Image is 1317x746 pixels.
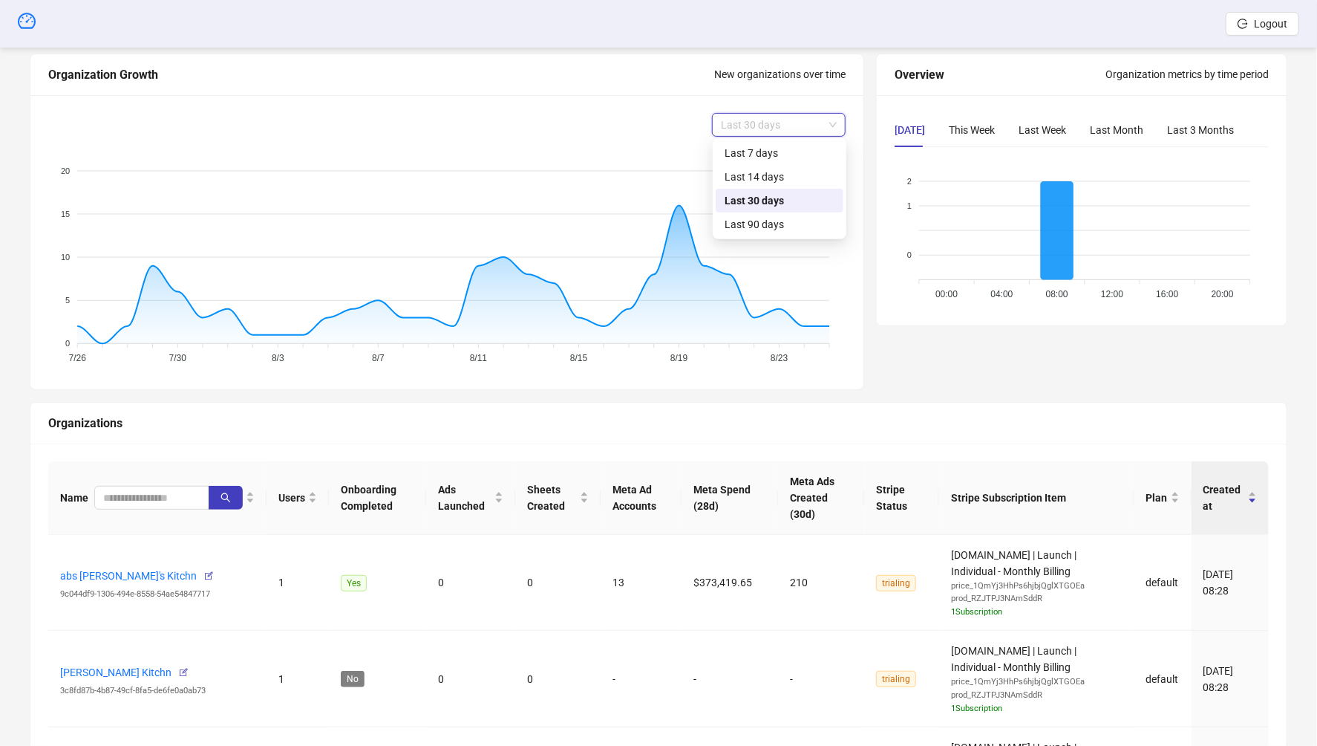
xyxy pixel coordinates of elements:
[670,353,688,363] tspan: 8/19
[209,486,243,510] button: search
[267,535,329,632] td: 1
[725,216,834,233] div: Last 90 days
[69,353,87,363] tspan: 7/26
[470,353,488,363] tspan: 8/11
[951,580,1122,593] div: price_1QmYj3HhPs6hjbjQglXTGOEa
[935,289,958,299] tspan: 00:00
[1192,631,1269,727] td: [DATE] 08:28
[907,250,912,259] tspan: 0
[372,353,385,363] tspan: 8/7
[1046,289,1068,299] tspan: 08:00
[716,213,843,236] div: Last 90 days
[65,296,70,305] tspan: 5
[1167,122,1234,138] div: Last 3 Months
[951,606,1122,619] div: 1 Subscription
[61,166,70,175] tspan: 20
[438,481,491,514] span: Ads Launched
[61,253,70,262] tspan: 10
[527,481,577,514] span: Sheets Created
[682,461,778,535] th: Meta Spend (28d)
[907,176,912,185] tspan: 2
[18,12,36,30] span: dashboard
[1203,481,1245,514] span: Created at
[60,684,255,698] div: 3c8fd87b-4b87-49cf-8fa5-de6fe0a0ab73
[65,339,70,348] tspan: 0
[716,165,843,189] div: Last 14 days
[725,169,834,185] div: Last 14 days
[949,122,995,138] div: This Week
[864,461,939,535] th: Stripe Status
[721,114,837,136] span: Last 30 days
[267,631,329,727] td: 1
[278,490,305,506] span: Users
[1212,289,1234,299] tspan: 20:00
[515,461,601,535] th: Sheets Created
[771,353,788,363] tspan: 8/23
[876,671,916,687] span: trialing
[48,65,714,84] div: Organization Growth
[272,353,284,363] tspan: 8/3
[895,65,1105,84] div: Overview
[1134,631,1192,727] td: default
[1254,18,1287,30] span: Logout
[1146,490,1168,506] span: Plan
[951,675,1122,689] div: price_1QmYj3HhPs6hjbjQglXTGOEa
[716,141,843,165] div: Last 7 days
[1134,461,1192,535] th: Plan
[60,666,171,678] a: [PERSON_NAME] Kitchn
[612,574,670,591] div: 13
[1226,12,1299,36] button: Logout
[612,671,670,687] div: -
[778,461,864,535] th: Meta Ads Created (30d)
[951,645,1122,715] span: [DOMAIN_NAME] | Launch | Individual - Monthly Billing
[1090,122,1143,138] div: Last Month
[1157,289,1179,299] tspan: 16:00
[790,671,852,687] div: -
[907,201,912,210] tspan: 1
[329,461,426,535] th: Onboarding Completed
[426,461,515,535] th: Ads Launched
[1019,122,1066,138] div: Last Week
[220,493,231,503] span: search
[790,574,852,591] div: 210
[1101,289,1123,299] tspan: 12:00
[714,68,846,80] span: New organizations over time
[515,631,601,727] td: 0
[682,535,778,632] td: $373,419.65
[426,631,515,727] td: 0
[60,570,197,582] a: abs [PERSON_NAME]'s Kitchn
[682,631,778,727] td: -
[60,588,255,601] div: 9c044df9-1306-494e-8558-54ae54847717
[570,353,588,363] tspan: 8/15
[1238,19,1248,29] span: logout
[991,289,1013,299] tspan: 04:00
[1105,68,1269,80] span: Organization metrics by time period
[169,353,187,363] tspan: 7/30
[515,535,601,632] td: 0
[426,535,515,632] td: 0
[1134,535,1192,632] td: default
[716,189,843,213] div: Last 30 days
[725,145,834,161] div: Last 7 days
[267,461,329,535] th: Users
[951,549,1122,619] span: [DOMAIN_NAME] | Launch | Individual - Monthly Billing
[48,414,1269,432] div: Organizations
[1192,535,1269,632] td: [DATE] 08:28
[939,461,1134,535] th: Stripe Subscription Item
[725,192,834,209] div: Last 30 days
[601,461,682,535] th: Meta Ad Accounts
[61,209,70,218] tspan: 15
[1192,461,1269,535] th: Created at
[951,592,1122,606] div: prod_RZJTPJ3NAmSddR
[341,575,367,591] span: Yes
[895,122,925,138] div: [DATE]
[951,702,1122,716] div: 1 Subscription
[951,689,1122,702] div: prod_RZJTPJ3NAmSddR
[876,575,916,591] span: trialing
[341,671,365,687] span: No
